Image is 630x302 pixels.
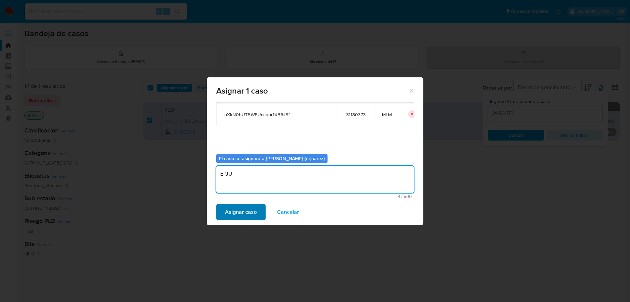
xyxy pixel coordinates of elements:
span: Máximo 500 caracteres [218,194,412,199]
span: 31180373 [346,111,366,118]
span: Asignar caso [225,205,257,220]
button: Cancelar [268,204,308,220]
button: icon-button [408,110,416,118]
button: Asignar caso [216,204,266,220]
span: Asignar 1 caso [216,87,408,95]
b: El caso se asignará a [PERSON_NAME] (erjuarez) [219,155,325,162]
span: Cancelar [277,205,299,220]
span: oXkN0hUTBWEUccqor1XB6JSf [224,111,290,118]
span: MLM [382,111,392,118]
div: assign-modal [207,77,423,225]
button: Cerrar ventana [408,87,414,94]
textarea: EPJU [216,166,414,193]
